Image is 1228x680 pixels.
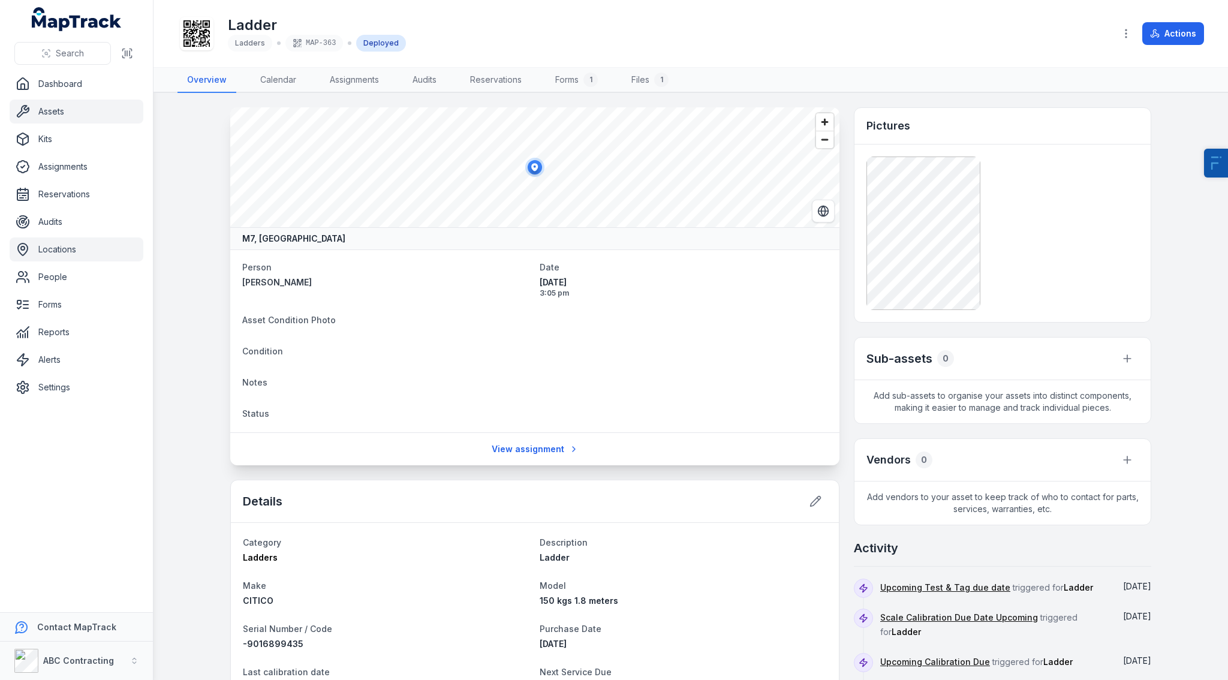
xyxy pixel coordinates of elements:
[880,657,1073,667] span: triggered for
[251,68,306,93] a: Calendar
[228,16,406,35] h1: Ladder
[854,380,1151,423] span: Add sub-assets to organise your assets into distinct components, making it easier to manage and t...
[892,627,921,637] span: Ladder
[242,233,345,245] strong: M7, [GEOGRAPHIC_DATA]
[1123,581,1151,591] span: [DATE]
[484,438,586,461] a: View assignment
[866,350,932,367] h2: Sub-assets
[43,655,114,666] strong: ABC Contracting
[1123,581,1151,591] time: 12/08/2025, 10:40:00 am
[880,612,1038,624] a: Scale Calibration Due Date Upcoming
[1123,655,1151,666] span: [DATE]
[243,537,281,547] span: Category
[854,482,1151,525] span: Add vendors to your asset to keep track of who to contact for parts, services, warranties, etc.
[880,656,990,668] a: Upcoming Calibration Due
[816,131,833,148] button: Zoom out
[460,68,531,93] a: Reservations
[242,276,530,288] a: [PERSON_NAME]
[10,320,143,344] a: Reports
[880,582,1093,592] span: triggered for
[540,639,567,649] span: [DATE]
[540,624,601,634] span: Purchase Date
[546,68,607,93] a: Forms1
[242,377,267,387] span: Notes
[1123,611,1151,621] time: 11/08/2025, 2:30:00 pm
[10,72,143,96] a: Dashboard
[1043,657,1073,667] span: Ladder
[10,155,143,179] a: Assignments
[177,68,236,93] a: Overview
[230,107,839,227] canvas: Map
[880,612,1077,637] span: triggered for
[285,35,343,52] div: MAP-363
[10,210,143,234] a: Audits
[540,276,827,288] span: [DATE]
[10,375,143,399] a: Settings
[242,346,283,356] span: Condition
[243,639,303,649] span: -9016899435
[10,100,143,124] a: Assets
[242,408,269,419] span: Status
[1123,611,1151,621] span: [DATE]
[242,315,336,325] span: Asset Condition Photo
[242,262,272,272] span: Person
[540,667,612,677] span: Next Service Due
[540,639,567,649] time: 21/11/2024, 11:00:00 am
[14,42,111,65] button: Search
[812,200,835,222] button: Switch to Satellite View
[37,622,116,632] strong: Contact MapTrack
[540,552,570,562] span: Ladder
[654,73,669,87] div: 1
[56,47,84,59] span: Search
[937,350,954,367] div: 0
[854,540,898,556] h2: Activity
[540,276,827,298] time: 14/05/2025, 3:05:46 pm
[540,580,566,591] span: Model
[403,68,446,93] a: Audits
[583,73,598,87] div: 1
[1123,655,1151,666] time: 29/07/2025, 11:00:00 am
[540,537,588,547] span: Description
[243,667,330,677] span: Last calibration date
[320,68,389,93] a: Assignments
[243,493,282,510] h2: Details
[10,237,143,261] a: Locations
[540,262,559,272] span: Date
[10,348,143,372] a: Alerts
[10,293,143,317] a: Forms
[866,452,911,468] h3: Vendors
[540,595,618,606] span: 150 kgs 1.8 meters
[243,580,266,591] span: Make
[540,288,827,298] span: 3:05 pm
[10,265,143,289] a: People
[10,182,143,206] a: Reservations
[235,38,265,47] span: Ladders
[880,582,1010,594] a: Upcoming Test & Tag due date
[243,624,332,634] span: Serial Number / Code
[816,113,833,131] button: Zoom in
[1064,582,1093,592] span: Ladder
[10,127,143,151] a: Kits
[32,7,122,31] a: MapTrack
[866,118,910,134] h3: Pictures
[622,68,678,93] a: Files1
[916,452,932,468] div: 0
[243,552,278,562] span: Ladders
[356,35,406,52] div: Deployed
[1142,22,1204,45] button: Actions
[243,595,273,606] span: CITICO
